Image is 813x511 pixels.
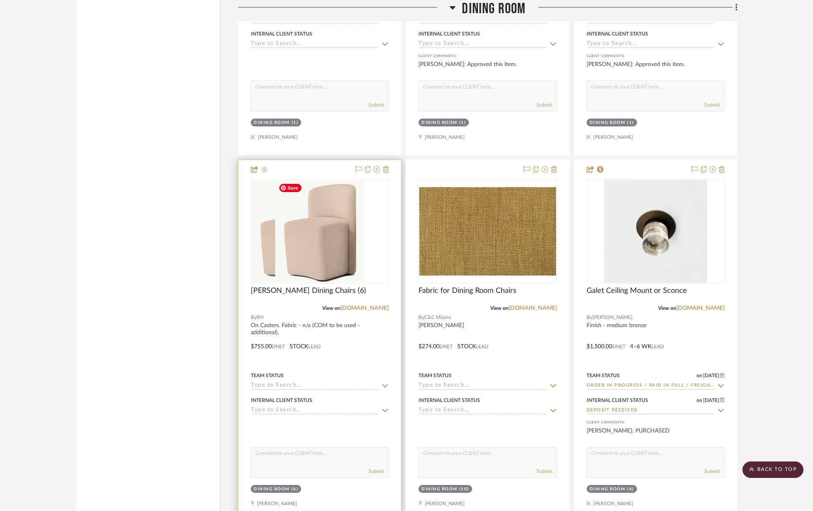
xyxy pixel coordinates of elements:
div: Team Status [587,372,620,379]
div: 0 [419,179,556,283]
span: on [697,398,702,403]
span: [PERSON_NAME] Dining Chairs (6) [251,286,366,295]
div: Dining Room [254,486,290,492]
span: on [697,373,702,378]
div: (6) [292,486,299,492]
div: (4) [627,486,634,492]
div: Internal Client Status [251,397,312,404]
button: Submit [368,468,384,475]
div: Internal Client Status [587,397,648,404]
div: (1) [459,120,466,126]
div: (10) [459,486,469,492]
input: Type to Search… [251,382,379,390]
div: [PERSON_NAME]: Approved this item. [587,60,725,77]
span: RH [257,314,264,321]
span: By [251,314,257,321]
a: [DOMAIN_NAME] [340,305,389,311]
div: [PERSON_NAME]: PURCHASED [587,427,725,443]
input: Type to Search… [587,407,715,415]
input: Type to Search… [418,382,547,390]
span: Galet Ceiling Mount or Sconce [587,286,687,295]
div: Dining Room [590,120,625,126]
img: Galet Ceiling Mount or Sconce [604,180,707,283]
span: [DATE] [702,397,720,403]
div: Team Status [251,372,284,379]
span: By [587,314,592,321]
span: Save [279,184,302,192]
div: [PERSON_NAME]: Approved this item. [418,60,556,77]
span: By [418,314,424,321]
button: Submit [368,101,384,109]
span: Fabric for Dining Room Chairs [418,286,516,295]
a: [DOMAIN_NAME] [676,305,725,311]
input: Type to Search… [418,407,547,415]
div: Dining Room [421,486,457,492]
input: Type to Search… [587,382,715,390]
div: Dining Room [254,120,290,126]
div: Internal Client Status [587,30,648,38]
div: (1) [627,120,634,126]
button: Submit [704,468,720,475]
a: [DOMAIN_NAME] [509,305,557,311]
div: Team Status [418,372,452,379]
span: View on [658,306,676,311]
span: View on [322,306,340,311]
input: Type to Search… [251,40,379,48]
button: Submit [537,468,552,475]
span: View on [490,306,509,311]
button: Submit [704,101,720,109]
input: Type to Search… [251,407,379,415]
span: [PERSON_NAME] [592,314,632,321]
div: Internal Client Status [251,30,312,38]
img: Aurelie Barrelback Dining Chairs (6) [275,180,364,283]
scroll-to-top-button: BACK TO TOP [742,461,803,478]
span: C&C Milano [424,314,451,321]
div: Internal Client Status [418,30,480,38]
div: Internal Client Status [418,397,480,404]
img: Fabric for Dining Room Chairs [419,187,556,275]
button: Submit [537,101,552,109]
div: (1) [292,120,299,126]
div: Dining Room [590,486,625,492]
input: Type to Search… [587,40,715,48]
div: Dining Room [421,120,457,126]
span: [DATE] [702,373,720,378]
input: Type to Search… [418,40,547,48]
